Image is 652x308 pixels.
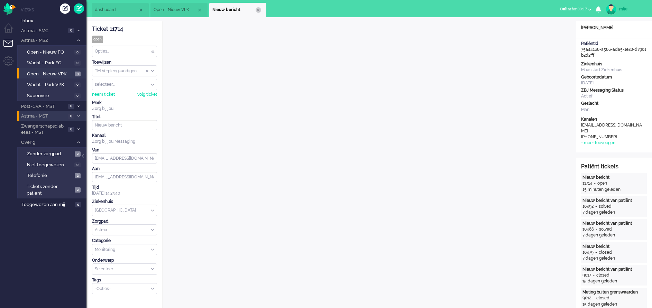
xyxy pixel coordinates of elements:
[596,272,609,278] div: closed
[92,3,149,17] li: Dashboard
[605,4,645,15] a: mlie
[582,301,645,307] div: 15 dagen geleden
[560,7,572,11] span: Online
[92,114,157,120] div: Titel
[581,74,647,80] div: Geboortedatum
[27,184,73,196] span: Tickets zonder patient
[75,151,81,157] span: 2
[92,283,157,295] div: Select Tags
[20,171,86,179] a: Telefonie 2
[68,104,74,109] span: 0
[599,204,612,209] div: solved
[3,40,19,55] li: Tickets menu
[92,25,157,33] div: Ticket 11714
[582,180,592,186] div: 11714
[555,2,596,17] li: Onlinefor 00:17
[209,3,266,17] li: 11714
[74,50,81,55] span: 0
[27,60,73,66] span: Wacht - Park FO
[594,226,599,232] div: -
[592,180,597,186] div: -
[92,65,157,77] div: Assign Group
[581,140,615,146] div: + meer toevoegen
[60,3,70,14] div: Creëer ticket
[581,122,643,134] div: [EMAIL_ADDRESS][DOMAIN_NAME]
[21,202,73,208] span: Toegewezen aan mij
[154,7,197,13] span: Open - Nieuw VPK
[20,17,86,24] a: Inbox
[3,3,400,15] body: Rich Text Area. Press ALT-0 for help.
[256,7,261,13] div: Close tab
[3,24,19,39] li: Dashboard menu
[582,226,594,232] div: 10486
[582,289,645,295] div: Meting buiten grenswaarden
[20,92,86,99] a: Supervisie 0
[20,70,86,77] a: Open - Nieuw VPK 3
[27,82,73,88] span: Wacht - Park VPK
[92,185,157,190] div: Tijd
[92,79,157,90] div: Assign User
[92,36,103,43] div: open
[581,41,647,47] div: PatiëntId
[92,166,157,172] div: Aan
[92,199,157,205] div: Ziekenhuis
[74,162,81,168] span: 0
[74,60,81,66] span: 0
[582,198,645,204] div: Nieuw bericht van patiënt
[582,232,645,238] div: 7 dagen geleden
[75,72,81,77] span: 3
[594,250,599,255] div: -
[92,185,157,196] div: [DATE] 14:23:40
[581,80,647,86] div: [DATE]
[92,147,157,153] div: Van
[27,49,73,56] span: Open - Nieuw FO
[582,278,645,284] div: 15 dagen geleden
[21,7,86,13] li: Views
[599,250,612,255] div: closed
[20,183,86,196] a: Tickets zonder patient 2
[92,59,157,65] div: Toewijzen
[20,37,74,44] span: Astma - MSZ
[75,202,81,207] span: 0
[581,87,647,93] div: ZBJ Messaging Status
[20,48,86,56] a: Open - Nieuw FO 0
[581,93,647,99] div: Actief
[20,139,74,146] span: Overig
[581,163,647,171] div: Patiënt tickets
[3,56,19,72] li: Admin menu
[582,187,645,193] div: 15 minuten geleden
[582,204,594,209] div: 10492
[75,173,81,178] span: 2
[599,226,612,232] div: solved
[3,3,16,15] img: flow_omnibird.svg
[74,3,84,14] a: Quick Ticket
[27,71,73,77] span: Open - Nieuw VPK
[68,28,74,33] span: 0
[597,180,607,186] div: open
[92,277,157,283] div: Tags
[581,107,647,113] div: Man
[92,100,157,106] div: Merk
[596,295,609,301] div: closed
[581,67,647,73] div: Maasstad Ziekenhuis
[576,41,652,58] div: 75a44168-a586-ada5-1e28-d7901b2d2fff
[581,134,643,140] div: [PHONE_NUMBER]
[581,101,647,106] div: Geslacht
[3,4,16,10] a: Omnidesk
[92,238,157,244] div: Categorie
[137,92,157,97] div: volg ticket
[20,150,86,157] a: Zonder zorgpad 2
[581,116,647,122] div: Kanalen
[20,113,66,120] span: Astma - MST
[68,114,74,119] span: 0
[591,272,596,278] div: -
[74,93,81,99] span: 0
[582,175,645,180] div: Nieuw bericht
[582,244,645,250] div: Nieuw bericht
[591,295,596,301] div: -
[20,161,86,168] a: Niet toegewezen 0
[21,18,86,24] span: Inbox
[92,139,157,144] div: Zorg bij jou Messaging
[212,7,256,13] span: Nieuw bericht
[75,187,81,193] span: 2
